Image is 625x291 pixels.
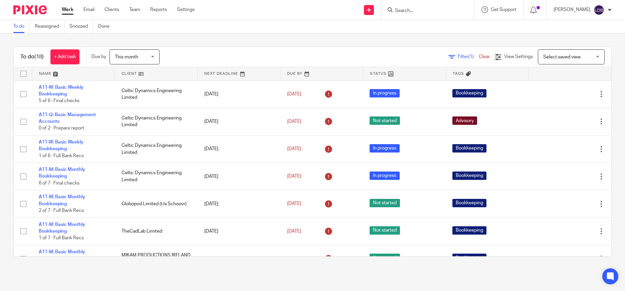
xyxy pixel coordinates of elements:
span: Bookkeeping [452,226,486,235]
td: [DATE] [198,80,280,108]
span: In progress [370,172,400,180]
span: Bookkeeping [452,199,486,207]
span: 0 of 2 · Prepare report [39,126,84,131]
span: (18) [34,54,44,59]
a: Clear [479,54,490,59]
span: Not started [370,226,400,235]
td: [DATE] [198,245,280,272]
span: [DATE] [287,229,301,234]
p: Due by [91,53,106,60]
td: [DATE] [198,190,280,218]
a: A11-M: Basic Monthly Bookkeeping [39,250,85,261]
span: Bookkeeping [452,172,486,180]
a: Reports [150,6,167,13]
td: Celtic Dynamics Engineering Limited [115,108,198,135]
td: Globopod Limited (t/a Schoovr) [115,190,198,218]
span: (1) [468,54,474,59]
a: Settings [177,6,195,13]
a: Done [98,20,115,33]
a: Snoozed [69,20,93,33]
td: Celtic Dynamics Engineering Limited [115,163,198,190]
span: Not started [370,199,400,207]
p: [PERSON_NAME] [554,6,590,13]
span: Not started [370,116,400,125]
span: 1 of 7 · Full Bank Recs [39,236,84,240]
td: [DATE] [198,135,280,163]
span: This month [115,55,138,59]
td: [DATE] [198,218,280,245]
span: 5 of 6 · Final checks [39,98,79,103]
span: Select saved view [543,55,581,59]
td: [DATE] [198,163,280,190]
span: Get Support [491,7,516,12]
a: A11-M: Basic Monthly Bookkeeping [39,167,85,179]
a: A11-W: Basic Weekly Bookkeeping [39,85,83,96]
span: In progress [370,89,400,97]
span: Advisory [452,116,477,125]
span: [DATE] [287,202,301,206]
td: [DATE] [198,108,280,135]
span: [DATE] [287,147,301,151]
span: Filter [458,54,479,59]
span: 1 of 6 · Full Bank Recs [39,154,84,158]
span: [DATE] [287,92,301,96]
a: Reassigned [35,20,64,33]
td: Celtic Dynamics Engineering Limited [115,80,198,108]
a: Team [129,6,140,13]
span: In progress [370,144,400,153]
td: Celtic Dynamics Engineering Limited [115,135,198,163]
a: To do [13,20,30,33]
span: 6 of 7 · Final checks [39,181,79,186]
span: View Settings [504,54,533,59]
a: A11-Q: Basic Management Accounts [39,112,96,124]
span: [DATE] [287,119,301,124]
a: A11-M: Basic Monthly Bookkeeping [39,222,85,234]
img: Pixie [13,5,47,14]
span: Bookkeeping [452,254,486,262]
a: + Add task [50,49,79,64]
h1: To do [20,53,44,60]
td: MIKAM PRODUCTIONS IRELAND LIMITED [115,245,198,272]
span: Bookkeeping [452,89,486,97]
img: svg%3E [594,5,604,15]
input: Search [394,8,454,14]
a: A11-M: Basic Monthly Bookkeeping [39,195,85,206]
span: Tags [453,72,464,75]
a: Work [62,6,73,13]
a: A11-W: Basic Weekly Bookkeeping [39,140,83,151]
a: Email [83,6,94,13]
td: TheCadLab Limited [115,218,198,245]
span: 2 of 7 · Full Bank Recs [39,208,84,213]
span: Bookkeeping [452,144,486,153]
a: Clients [105,6,119,13]
span: Not started [370,254,400,262]
span: [DATE] [287,174,301,179]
